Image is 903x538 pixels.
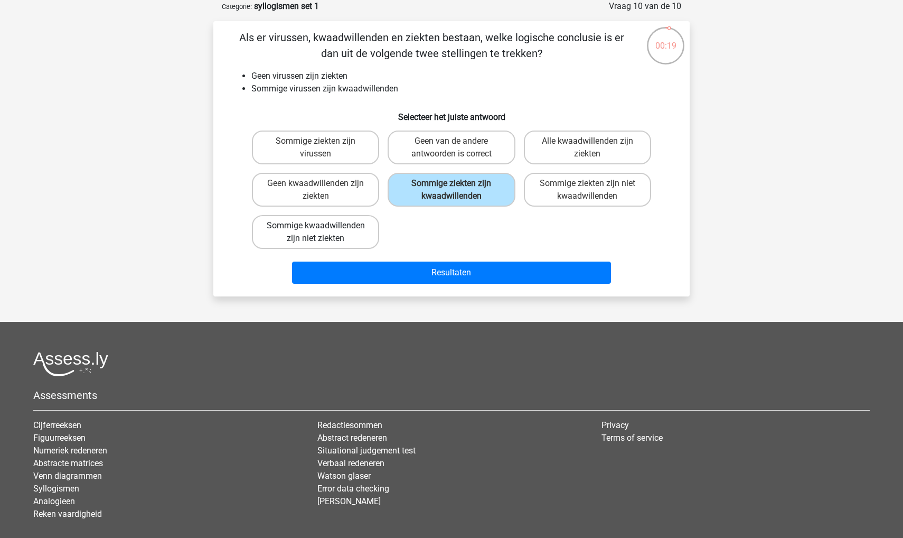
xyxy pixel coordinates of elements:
[317,471,371,481] a: Watson glaser
[33,496,75,506] a: Analogieen
[254,1,319,11] strong: syllogismen set 1
[33,420,81,430] a: Cijferreeksen
[388,131,515,164] label: Geen van de andere antwoorden is correct
[252,215,379,249] label: Sommige kwaadwillenden zijn niet ziekten
[317,446,416,456] a: Situational judgement test
[33,458,103,468] a: Abstracte matrices
[33,509,102,519] a: Reken vaardigheid
[317,484,389,494] a: Error data checking
[524,173,651,207] label: Sommige ziekten zijn niet kwaadwillenden
[230,30,633,61] p: Als er virussen, kwaadwillenden en ziekten bestaan, welke logische conclusie is er dan uit de vol...
[251,82,673,95] li: Sommige virussen zijn kwaadwillenden
[317,496,381,506] a: [PERSON_NAME]
[251,70,673,82] li: Geen virussen zijn ziekten
[646,26,685,52] div: 00:19
[33,484,79,494] a: Syllogismen
[33,446,107,456] a: Numeriek redeneren
[317,420,382,430] a: Redactiesommen
[230,104,673,122] h6: Selecteer het juiste antwoord
[33,433,86,443] a: Figuurreeksen
[601,420,629,430] a: Privacy
[222,3,252,11] small: Categorie:
[33,471,102,481] a: Venn diagrammen
[317,433,387,443] a: Abstract redeneren
[388,173,515,207] label: Sommige ziekten zijn kwaadwillenden
[524,131,651,164] label: Alle kwaadwillenden zijn ziekten
[317,458,384,468] a: Verbaal redeneren
[33,389,870,402] h5: Assessments
[252,131,379,164] label: Sommige ziekten zijn virussen
[252,173,379,207] label: Geen kwaadwillenden zijn ziekten
[33,351,108,376] img: Assessly logo
[601,433,663,443] a: Terms of service
[292,262,612,284] button: Resultaten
